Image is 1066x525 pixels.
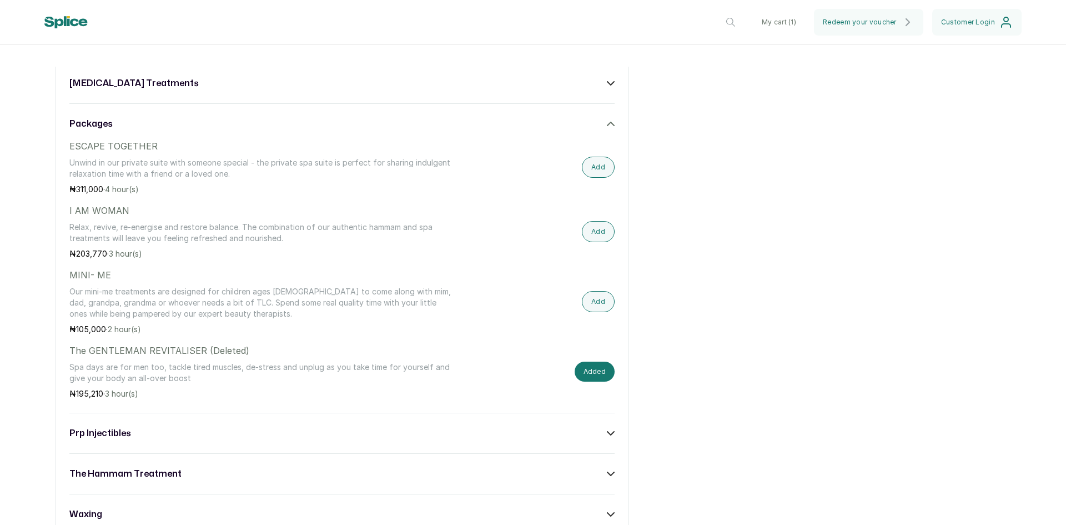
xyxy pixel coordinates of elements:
button: Redeem your voucher [814,9,923,36]
p: MINI- ME [69,268,451,282]
span: 203,770 [76,249,107,258]
p: Spa days are for men too, tackle tired muscles, de-stress and unplug as you take time for yoursel... [69,362,451,384]
button: My cart (1) [753,9,805,36]
span: 311,000 [76,184,103,194]
p: Unwind in our private suite with someone special - the private spa suite is perfect for sharing i... [69,157,451,179]
h3: the hammam treatment [69,467,182,481]
span: Customer Login [941,18,995,27]
p: ₦ · [69,324,451,335]
span: Redeem your voucher [823,18,897,27]
p: I AM WOMAN [69,204,451,217]
button: Added [575,362,615,382]
button: Add [582,291,615,312]
span: 195,210 [76,389,103,398]
span: 3 hour(s) [105,389,138,398]
p: ₦ · [69,184,451,195]
span: 3 hour(s) [109,249,142,258]
p: ESCAPE TOGETHER [69,139,451,153]
span: 2 hour(s) [108,324,141,334]
p: Our mini-me treatments are designed for children ages [DEMOGRAPHIC_DATA] to come along with mim, ... [69,286,451,319]
p: Relax, revive, re-energise and restore balance. The combination of our authentic hammam and spa t... [69,222,451,244]
button: Add [582,157,615,178]
span: 105,000 [76,324,106,334]
span: 4 hour(s) [105,184,139,194]
button: Add [582,221,615,242]
p: ₦ · [69,248,451,259]
h3: waxing [69,508,102,521]
h3: packages [69,117,113,131]
h3: [MEDICAL_DATA] treatments [69,77,199,90]
p: The GENTLEMAN REVITALISER (Deleted) [69,344,451,357]
button: Customer Login [932,9,1022,36]
p: ₦ · [69,388,451,399]
h3: prp injectibles [69,427,131,440]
